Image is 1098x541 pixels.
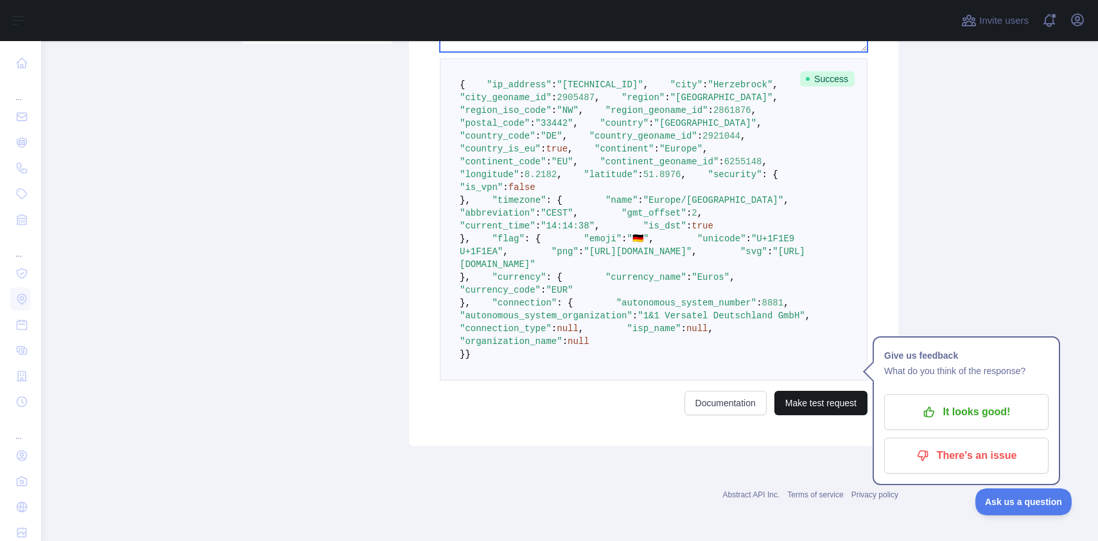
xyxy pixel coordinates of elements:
span: "currency_name" [606,272,686,282]
span: , [681,169,686,180]
p: There's an issue [894,445,1039,467]
div: ... [10,77,31,103]
span: , [772,92,778,103]
span: , [579,323,584,334]
span: "is_dst" [643,221,686,231]
div: ... [10,416,31,442]
span: : [686,221,692,231]
span: : [530,118,535,128]
span: "unicode" [697,234,746,244]
span: "security" [708,169,762,180]
span: }, [460,195,471,205]
span: "autonomous_system_organization" [460,311,632,321]
span: 2921044 [702,131,740,141]
span: "city_geoname_id" [460,92,552,103]
span: 2861876 [713,105,751,116]
span: null [557,323,579,334]
span: , [573,118,578,128]
span: , [805,311,810,321]
span: "currency_code" [460,285,541,295]
span: "country_code" [460,131,536,141]
span: 8881 [762,298,784,308]
span: "country" [600,118,649,128]
span: "connection_type" [460,323,552,334]
span: : [719,157,724,167]
span: : [536,131,541,141]
span: : [686,208,692,218]
span: : [654,144,659,154]
span: : [702,80,708,90]
p: It looks good! [894,401,1039,423]
span: : [756,298,762,308]
span: true [692,221,713,231]
span: "longitude" [460,169,519,180]
span: : [746,234,751,244]
span: "EUR" [546,285,573,295]
span: "1&1 Versatel Deutschland GmbH" [638,311,805,321]
span: "Euros" [692,272,729,282]
button: It looks good! [884,394,1049,430]
span: "postal_code" [460,118,530,128]
span: , [562,131,568,141]
span: 8.2182 [525,169,557,180]
span: "isp_name" [627,323,681,334]
span: "🇩🇪" [627,234,649,244]
span: "ip_address" [487,80,552,90]
span: , [708,323,713,334]
span: , [595,221,600,231]
span: "EU" [552,157,573,167]
span: 2 [692,208,697,218]
span: : { [762,169,778,180]
span: "emoji" [584,234,622,244]
a: Privacy policy [851,490,898,499]
span: , [595,92,600,103]
span: , [783,195,789,205]
span: , [568,144,573,154]
span: , [579,105,584,116]
span: }, [460,298,471,308]
span: , [557,169,562,180]
span: 51.8976 [643,169,681,180]
span: "flag" [492,234,524,244]
span: 2905487 [557,92,595,103]
span: , [702,144,708,154]
span: null [568,336,589,347]
span: "[URL][DOMAIN_NAME]" [584,246,692,257]
span: "region_geoname_id" [606,105,708,116]
span: , [729,272,735,282]
span: "connection" [492,298,557,308]
span: , [783,298,789,308]
span: "latitude" [584,169,638,180]
span: : { [525,234,541,244]
span: , [740,131,745,141]
span: "region_iso_code" [460,105,552,116]
span: : [708,105,713,116]
span: : { [546,195,562,205]
span: "currency" [492,272,546,282]
span: : [638,169,643,180]
span: "timezone" [492,195,546,205]
a: Documentation [684,391,767,415]
span: "continent_geoname_id" [600,157,719,167]
span: : [541,144,546,154]
span: , [573,157,578,167]
span: : [541,285,546,295]
span: "current_time" [460,221,536,231]
span: Success [800,71,855,87]
span: : [649,118,654,128]
a: Abstract API Inc. [723,490,780,499]
span: : [697,131,702,141]
span: , [772,80,778,90]
span: "Europe" [659,144,702,154]
span: }, [460,234,471,244]
span: : [665,92,670,103]
span: , [751,105,756,116]
button: Make test request [774,391,867,415]
span: , [762,157,767,167]
span: : [579,246,584,257]
p: What do you think of the response? [884,363,1049,379]
span: "DE" [541,131,562,141]
span: "[GEOGRAPHIC_DATA]" [654,118,756,128]
span: , [692,246,697,257]
span: "name" [606,195,638,205]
